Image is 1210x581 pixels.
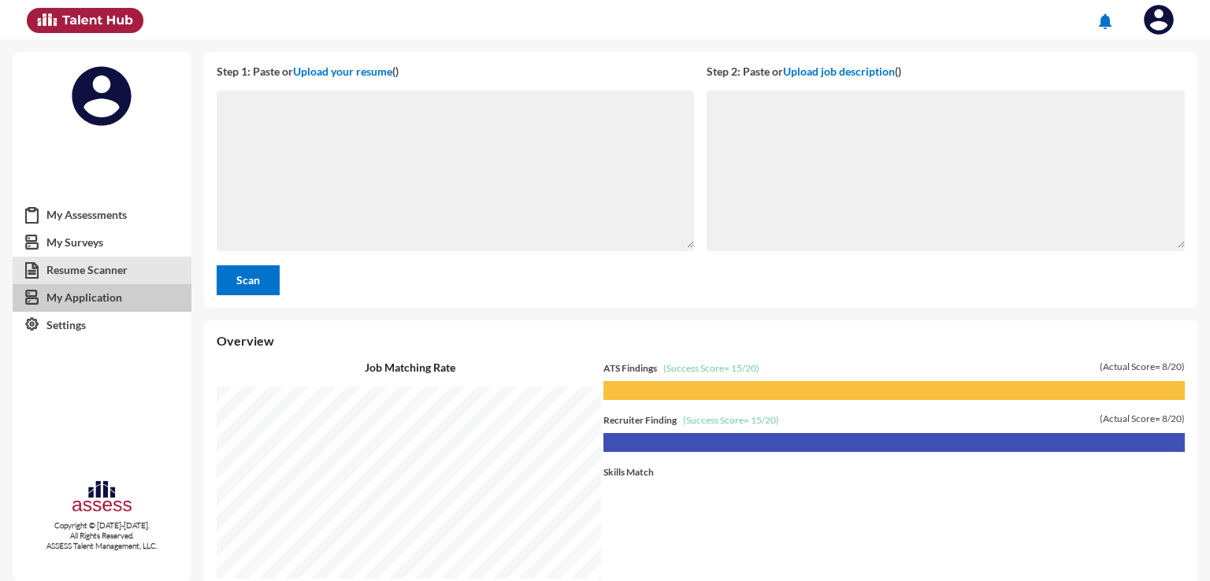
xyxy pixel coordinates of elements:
[13,256,191,284] a: Resume Scanner
[13,283,191,312] a: My Application
[217,265,280,295] button: Scan
[707,65,1185,78] p: Step 2: Paste or ()
[217,65,695,78] p: Step 1: Paste or ()
[683,414,779,426] span: (Success Score= 15/20)
[783,65,895,78] span: Upload job description
[603,466,654,478] span: Skills Match
[236,273,260,287] span: Scan
[13,520,191,551] p: Copyright © [DATE]-[DATE]. All Rights Reserved. ASSESS Talent Management, LLC.
[1096,12,1115,31] mat-icon: notifications
[13,201,191,229] a: My Assessments
[603,362,657,374] span: ATS Findings
[603,414,677,426] span: Recruiter Finding
[13,228,191,257] a: My Surveys
[71,479,133,517] img: assesscompany-logo.png
[1100,413,1185,424] span: (Actual Score= 8/20)
[1100,361,1185,372] span: (Actual Score= 8/20)
[293,65,392,78] span: Upload your resume
[217,361,604,374] p: Job Matching Rate
[13,311,191,339] a: Settings
[663,362,759,374] span: (Success Score= 15/20)
[70,65,133,128] img: defaultimage.svg
[217,333,1185,348] p: Overview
